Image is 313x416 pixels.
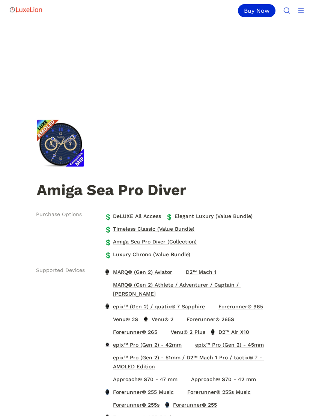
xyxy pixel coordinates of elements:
a: Venu® 2SVenu® 2S [102,313,140,325]
span: Approach® S70 - 47 mm [112,374,178,384]
img: Amiga Sea Pro Diver [37,120,84,167]
img: epix™ Pro (Gen 2) - 45mm [186,342,193,348]
span: Forerunner® 265S [186,314,235,324]
img: MARQ® (Gen 2) Aviator [104,269,111,275]
span: epix™ Pro (Gen 2) - 42mm [112,340,182,350]
a: Forerunner® 255sForerunner® 255s [102,399,162,411]
a: epix™ (Gen 2) / quatix® 7 Sapphireepix™ (Gen 2) / quatix® 7 Sapphire [102,300,207,312]
img: D2™ Air X10 [209,329,216,335]
span: D2™ Air X10 [218,327,250,337]
a: Forerunner® 965Forerunner® 965 [207,300,265,312]
a: Forerunner® 255Forerunner® 255 [162,399,219,411]
a: Forerunner® 265Forerunner® 265 [102,326,160,338]
a: D2™ Mach 1D2™ Mach 1 [175,266,218,278]
span: MARQ® (Gen 2) Athlete / Adventurer / Captain / [PERSON_NAME] [112,280,272,299]
span: 💲 [166,213,172,219]
h1: Amiga Sea Pro Diver [36,182,277,200]
span: epix™ Pro (Gen 2) - 51mm / D2™ Mach 1 Pro / tactix® 7 - AMOLED Edition [112,353,272,371]
span: Timeless Classic (Value Bundle) [112,224,195,234]
a: Forerunner® 255s MusicForerunner® 255s Music [176,386,253,398]
span: D2™ Mach 1 [185,267,217,277]
span: Forerunner® 255s Music [187,387,251,397]
img: epix™ Pro (Gen 2) - 51mm / D2™ Mach 1 Pro / tactix® 7 - AMOLED Edition [104,359,111,365]
span: Forerunner® 255 Music [112,387,175,397]
a: 💲Timeless Classic (Value Bundle) [102,223,197,235]
span: Supported Devices [36,266,85,274]
span: Elegant Luxury (Value Bundle) [174,211,253,221]
span: 💲 [104,251,110,257]
span: Forerunner® 255s [112,400,160,410]
img: Forerunner® 265S [178,316,184,322]
span: Venu® 2 [151,314,174,324]
span: 💲 [104,213,110,219]
span: Venu® 2 Plus [170,327,206,337]
img: Forerunner® 265 [104,329,111,335]
span: MARQ® (Gen 2) Aviator [112,267,173,277]
span: Purchase Options [36,210,82,218]
span: epix™ Pro (Gen 2) - 45mm [194,340,265,350]
span: Forerunner® 255 [172,400,218,410]
img: Approach® S70 - 42 mm [182,376,188,382]
a: Venu® 2Venu® 2 [140,313,175,325]
a: Buy Now [238,4,278,17]
a: 💲DeLUXE All Access [102,210,163,222]
img: Approach® S70 - 47 mm [104,376,111,382]
a: MARQ® (Gen 2) AviatorMARQ® (Gen 2) Aviator [102,266,175,278]
span: Luxury Chrono (Value Bundle) [112,249,191,259]
span: Forerunner® 965 [218,302,264,311]
span: Forerunner® 265 [112,327,158,337]
a: Forerunner® 255 MusicForerunner® 255 Music [102,386,176,398]
a: D2™ Air X10D2™ Air X10 [208,326,251,338]
a: epix™ Pro (Gen 2) - 51mm / D2™ Mach 1 Pro / tactix® 7 - AMOLED Editionepix™ Pro (Gen 2) - 51mm / ... [102,351,274,372]
a: epix™ Pro (Gen 2) - 45mmepix™ Pro (Gen 2) - 45mm [184,339,266,351]
a: 💲Luxury Chrono (Value Bundle) [102,248,193,260]
img: Forerunner® 255 [164,402,170,408]
img: MARQ® (Gen 2) Athlete / Adventurer / Captain / Golfer [104,286,111,292]
a: Venu® 2 PlusVenu® 2 Plus [160,326,207,338]
img: epix™ Pro (Gen 2) - 42mm [104,342,111,348]
a: Forerunner® 265SForerunner® 265S [176,313,236,325]
span: Venu® 2S [112,314,139,324]
img: Logo [9,2,43,17]
a: 💲Elegant Luxury (Value Bundle) [163,210,254,222]
img: Forerunner® 255s Music [178,389,185,395]
img: Forerunner® 255 Music [104,389,111,395]
span: 💲 [104,226,110,232]
span: 💲 [104,239,110,245]
a: 💲Amiga Sea Pro Diver (Collection) [102,236,199,248]
img: Forerunner® 255s [104,402,111,408]
img: D2™ Mach 1 [176,269,183,275]
a: MARQ® (Gen 2) Athlete / Adventurer / Captain / GolferMARQ® (Gen 2) Athlete / Adventurer / Captain... [102,279,274,300]
span: DeLUXE All Access [112,211,162,221]
a: Approach® S70 - 42 mmApproach® S70 - 42 mm [180,373,258,385]
img: Venu® 2 Plus [161,329,168,335]
span: Amiga Sea Pro Diver (Collection) [112,237,197,246]
span: epix™ (Gen 2) / quatix® 7 Sapphire [112,302,206,311]
img: Forerunner® 965 [209,303,216,309]
span: Approach® S70 - 42 mm [190,374,257,384]
a: epix™ Pro (Gen 2) - 42mmepix™ Pro (Gen 2) - 42mm [102,339,184,351]
div: Buy Now [238,4,275,17]
img: Venu® 2 [142,316,149,322]
img: epix™ (Gen 2) / quatix® 7 Sapphire [104,303,111,309]
img: Venu® 2S [104,316,111,322]
a: Approach® S70 - 47 mmApproach® S70 - 47 mm [102,373,180,385]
